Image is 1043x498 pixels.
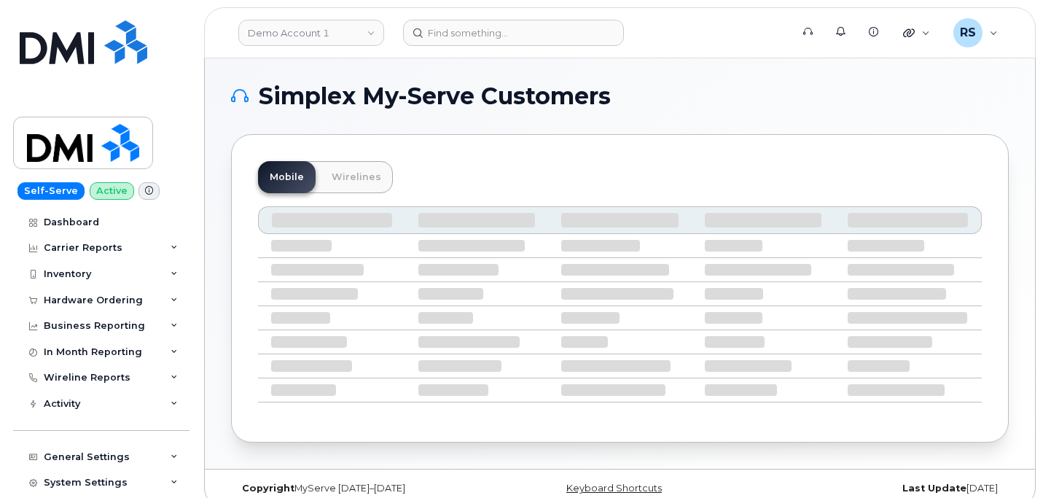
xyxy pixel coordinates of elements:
a: Keyboard Shortcuts [566,483,662,494]
strong: Copyright [242,483,294,494]
a: Mobile [258,161,316,193]
div: MyServe [DATE]–[DATE] [231,483,491,494]
a: Wirelines [320,161,393,193]
div: [DATE] [749,483,1009,494]
strong: Last Update [902,483,966,494]
span: Simplex My-Serve Customers [259,85,611,107]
